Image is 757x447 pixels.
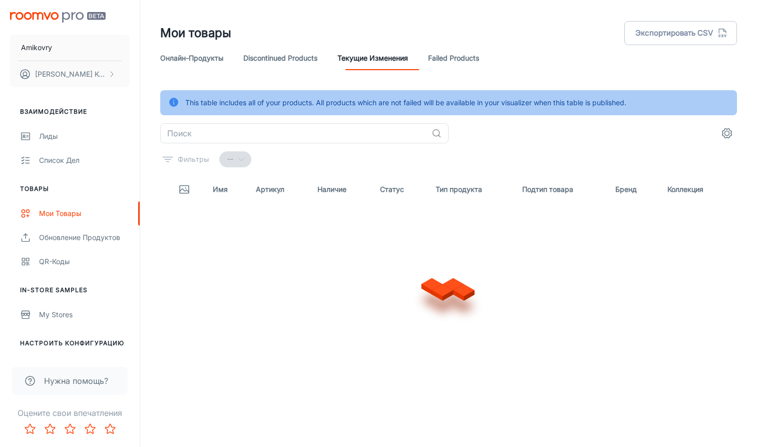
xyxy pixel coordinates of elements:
[428,46,479,70] a: Failed Products
[160,123,428,143] input: Поиск
[372,175,428,203] th: Статус
[514,175,607,203] th: Подтип товара
[39,208,130,219] div: Мои товары
[39,131,130,142] div: Лиды
[100,419,120,439] button: Rate 5 star
[160,46,223,70] a: Онлайн-продукты
[337,46,408,70] a: Текущие изменения
[309,175,372,203] th: Наличие
[21,42,52,53] p: Amikovry
[44,375,108,387] span: Нужна помощь?
[39,256,130,267] div: QR-коды
[160,24,231,42] h1: Мои товары
[624,21,737,45] button: Экспортировать CSV
[10,12,106,23] img: Roomvo PRO Beta
[35,69,106,80] p: [PERSON_NAME] Контент-менеджер
[10,61,130,87] button: [PERSON_NAME] Контент-менеджер
[185,93,626,112] div: This table includes all of your products. All products which are not failed will be available in ...
[80,419,100,439] button: Rate 4 star
[20,419,40,439] button: Rate 1 star
[428,175,514,203] th: Тип продукта
[243,46,317,70] a: Discontinued Products
[659,175,737,203] th: Коллекция
[8,407,132,419] p: Оцените свои впечатления
[10,35,130,61] button: Amikovry
[40,419,60,439] button: Rate 2 star
[248,175,309,203] th: Артикул
[607,175,659,203] th: Бренд
[39,232,130,243] div: Обновление продуктов
[60,419,80,439] button: Rate 3 star
[178,183,190,195] svg: Thumbnail
[39,155,130,166] div: Список дел
[39,309,130,320] div: My Stores
[205,175,248,203] th: Имя
[717,123,737,143] button: settings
